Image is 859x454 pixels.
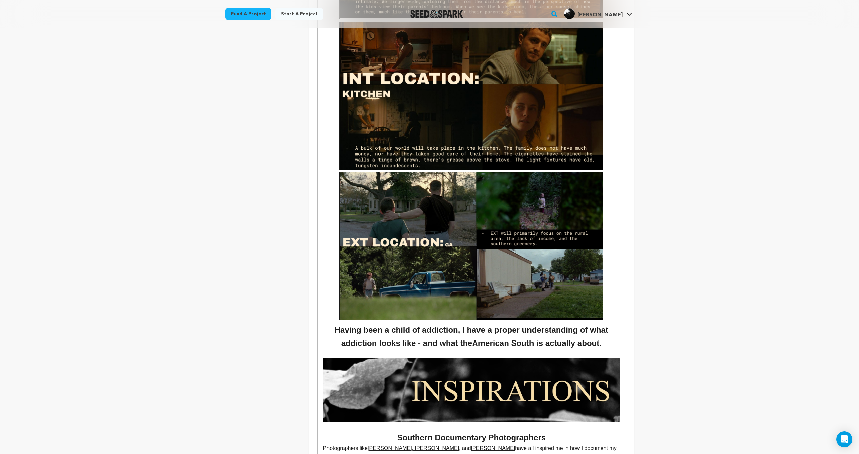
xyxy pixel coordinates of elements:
img: 1758039163-IMG_8683%202.jpg [323,358,620,422]
a: Seed&Spark Homepage [410,10,463,18]
span: [PERSON_NAME] [577,12,623,18]
u: [PERSON_NAME], [PERSON_NAME] [368,445,459,451]
h2: Southern Documentary Photographers [323,431,620,444]
img: Seed&Spark Logo Dark Mode [410,10,463,18]
div: Tristan H.'s Profile [564,8,623,19]
a: Start a project [275,8,323,20]
span: Tristan H.'s Profile [563,7,634,21]
h2: , I have a proper understanding of what addiction looks like - and what the [323,172,620,350]
u: American South is actually about. [472,338,601,348]
div: Open Intercom Messenger [836,431,852,447]
a: Fund a project [225,8,271,20]
img: 1757971528-Screenshot%202025-09-15%20at%205.22.22%E2%80%AFPM.jpg [339,172,603,320]
a: Tristan H.'s Profile [563,7,634,19]
strong: Having been a child of addiction [323,172,620,335]
u: [PERSON_NAME] [471,445,515,451]
img: a9663e7f68ce07a8.jpg [564,8,575,19]
img: 1757971396-Screenshot%202025-09-15%20at%205.22.37%E2%80%AFPM.png [339,22,603,169]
